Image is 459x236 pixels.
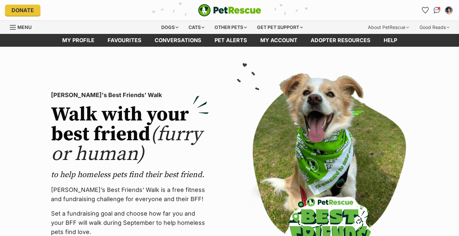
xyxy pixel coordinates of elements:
[56,34,101,47] a: My profile
[210,21,251,34] div: Other pets
[10,21,36,33] a: Menu
[415,21,454,34] div: Good Reads
[17,24,32,30] span: Menu
[51,122,202,167] span: (furry or human)
[434,7,441,13] img: chat-41dd97257d64d25036548639549fe6c8038ab92f7586957e7f3b1b290dea8141.svg
[377,34,404,47] a: Help
[252,21,307,34] div: Get pet support
[51,105,209,164] h2: Walk with your best friend
[184,21,209,34] div: Cats
[198,4,261,16] a: PetRescue
[101,34,148,47] a: Favourites
[363,21,414,34] div: About PetRescue
[198,4,261,16] img: logo-e224e6f780fb5917bec1dbf3a21bbac754714ae5b6737aabdf751b685950b380.svg
[208,34,254,47] a: Pet alerts
[254,34,304,47] a: My account
[432,5,442,15] a: Conversations
[51,91,209,100] p: [PERSON_NAME]'s Best Friends' Walk
[157,21,183,34] div: Dogs
[51,170,209,180] p: to help homeless pets find their best friend.
[420,5,454,15] ul: Account quick links
[148,34,208,47] a: conversations
[446,7,452,13] img: Vivienne Pham profile pic
[5,5,40,16] a: Donate
[51,185,209,204] p: [PERSON_NAME]’s Best Friends' Walk is a free fitness and fundraising challenge for everyone and t...
[444,5,454,15] button: My account
[420,5,430,15] a: Favourites
[304,34,377,47] a: Adopter resources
